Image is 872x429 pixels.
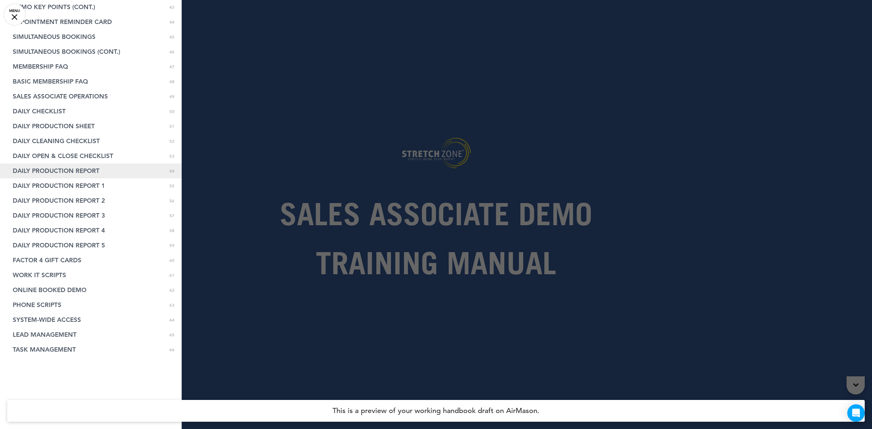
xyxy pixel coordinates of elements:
[13,183,105,189] span: DAILY PRODUCTION REPORT 1
[7,400,865,422] h4: This is a preview of your working handbook draft on AirMason.
[169,272,174,278] span: 61
[13,78,88,85] span: BASIC MEMBERSHIP FAQ
[13,242,105,248] span: DAILY PRODUCTION REPORT 5
[13,4,95,10] span: DEMO KEY POINTS (CONT.)
[13,93,108,100] span: SALES ASSOCIATE OPERATIONS
[13,34,96,40] span: SIMULTANEOUS BOOKINGS
[169,123,174,129] span: 51
[169,34,174,40] span: 45
[169,49,174,55] span: 46
[169,257,174,263] span: 60
[13,257,81,263] span: FACTOR 4 GIFT CARDS
[13,64,68,70] span: MEMBERSHIP FAQ
[13,227,105,234] span: DAILY PRODUCTION REPORT 4
[13,153,113,159] span: DAILY OPEN & CLOSE CHECKLIST
[169,213,174,219] span: 57
[169,317,174,323] span: 64
[169,108,174,114] span: 50
[13,138,100,144] span: DAILY CLEANING CHECKLIST
[13,302,61,308] span: PHONE SCRIPTS
[13,198,105,204] span: DAILY PRODUCTION REPORT 2
[13,317,81,323] span: SYSTEM-WIDE ACCESS
[13,19,112,25] span: APPOINTMENT REMINDER CARD
[13,287,86,293] span: ONLINE BOOKED DEMO
[169,168,174,174] span: 54
[169,287,174,293] span: 62
[13,108,66,114] span: DAILY CHECKLIST
[13,347,76,353] span: TASK MANAGEMENT
[169,198,174,204] span: 56
[169,242,174,248] span: 59
[169,19,174,25] span: 44
[13,332,77,338] span: LEAD MANAGEMENT
[169,93,174,100] span: 49
[13,168,100,174] span: DAILY PRODUCTION REPORT
[169,302,174,308] span: 63
[169,347,174,353] span: 66
[13,123,95,129] span: DAILY PRODUCTION SHEET
[4,4,25,25] a: MENU
[169,153,174,159] span: 53
[847,404,865,422] div: Open Intercom Messenger
[169,78,174,85] span: 48
[169,332,174,338] span: 65
[169,183,174,189] span: 55
[13,272,66,278] span: WORK IT SCRIPTS
[169,64,174,70] span: 47
[13,49,120,55] span: SIMULTANEOUS BOOKINGS (CONT.)
[169,227,174,234] span: 58
[13,213,105,219] span: DAILY PRODUCTION REPORT 3
[169,138,174,144] span: 52
[169,4,174,10] span: 43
